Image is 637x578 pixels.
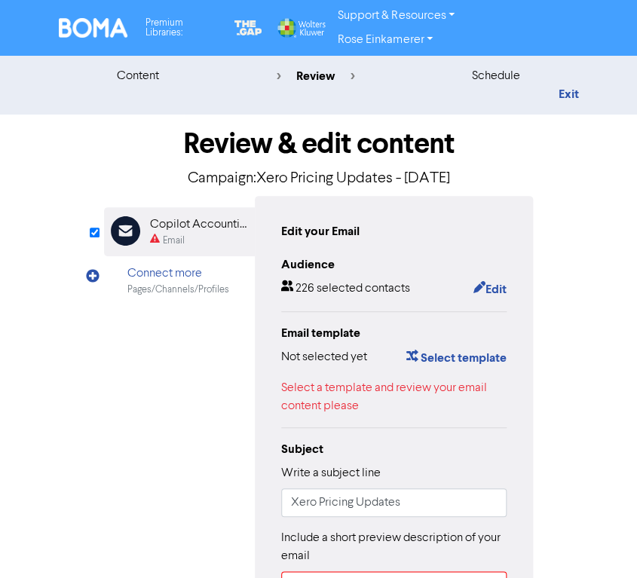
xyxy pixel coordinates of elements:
[104,127,534,161] h1: Review & edit content
[326,4,467,28] a: Support & Resources
[104,167,534,190] p: Campaign: Xero Pricing Updates - [DATE]
[281,255,507,274] div: Audience
[145,18,220,38] span: Premium Libraries:
[150,216,247,234] div: Copilot Accounting
[281,280,410,299] div: 226 selected contacts
[472,67,520,85] div: schedule
[559,87,579,102] a: Exit
[281,464,381,482] label: Write a subject line
[281,379,507,415] div: Select a template and review your email content please
[472,280,507,299] button: Edit
[127,283,229,297] div: Pages/Channels/Profiles
[117,67,159,85] div: content
[448,415,637,578] iframe: Chat Widget
[281,222,360,240] div: Edit your Email
[59,18,127,38] img: BOMA Logo
[281,529,507,565] label: Include a short preview description of your email
[104,207,255,256] div: Copilot AccountingEmail
[127,265,229,283] div: Connect more
[405,348,507,368] button: Select template
[232,18,265,38] img: The Gap
[281,440,507,458] div: Subject
[326,28,445,52] a: Rose Einkamerer
[163,234,185,248] div: Email
[281,348,367,368] div: Not selected yet
[276,18,326,38] img: Wolters Kluwer
[281,324,507,342] div: Email template
[276,67,354,85] div: review
[104,256,255,305] div: Connect morePages/Channels/Profiles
